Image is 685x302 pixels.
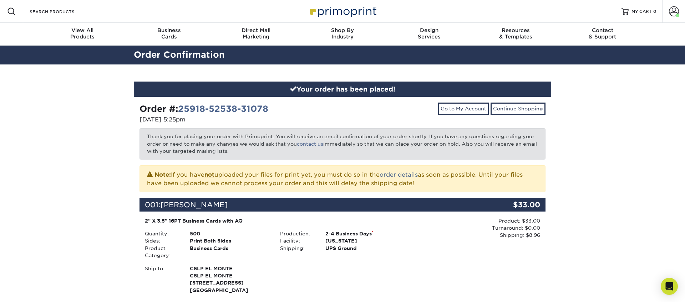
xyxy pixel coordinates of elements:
[190,279,269,286] span: [STREET_ADDRESS]
[126,27,213,33] span: Business
[139,198,478,212] div: 001:
[213,23,299,46] a: Direct MailMarketing
[213,27,299,33] span: Direct Mail
[559,27,646,40] div: & Support
[472,23,559,46] a: Resources& Templates
[39,23,126,46] a: View AllProducts
[126,27,213,40] div: Cards
[178,104,268,114] a: 25918-52538-31078
[126,23,213,46] a: BusinessCards
[386,27,472,40] div: Services
[491,103,546,115] a: Continue Shopping
[478,198,546,212] div: $33.00
[472,27,559,33] span: Resources
[661,278,678,295] div: Open Intercom Messenger
[190,272,269,279] span: CSLP EL MONTE
[190,265,269,293] strong: [GEOGRAPHIC_DATA]
[275,237,320,244] div: Facility:
[559,23,646,46] a: Contact& Support
[139,104,268,114] strong: Order #:
[299,27,386,33] span: Shop By
[386,23,472,46] a: DesignServices
[299,27,386,40] div: Industry
[139,265,184,294] div: Ship to:
[559,27,646,33] span: Contact
[410,217,540,239] div: Product: $33.00 Turnaround: $0.00 Shipping: $8.96
[299,23,386,46] a: Shop ByIndustry
[275,230,320,237] div: Production:
[139,128,546,159] p: Thank you for placing your order with Primoprint. You will receive an email confirmation of your ...
[154,171,171,178] strong: Note:
[139,245,184,259] div: Product Category:
[653,9,656,14] span: 0
[204,171,214,178] b: not
[184,245,275,259] div: Business Cards
[134,82,551,97] div: Your order has been placed!
[128,48,557,62] h2: Order Confirmation
[386,27,472,33] span: Design
[145,217,405,224] div: 2" X 3.5" 16PT Business Cards with AQ
[438,103,489,115] a: Go to My Account
[320,245,410,252] div: UPS Ground
[631,9,652,15] span: MY CART
[213,27,299,40] div: Marketing
[307,4,378,19] img: Primoprint
[147,170,538,188] p: If you have uploaded your files for print yet, you must do so in the as soon as possible. Until y...
[184,230,275,237] div: 500
[190,265,269,272] span: CSLP EL MONTE
[39,27,126,33] span: View All
[139,115,337,124] p: [DATE] 5:25pm
[161,201,228,209] span: [PERSON_NAME]
[320,237,410,244] div: [US_STATE]
[297,141,323,147] a: contact us
[320,230,410,237] div: 2-4 Business Days
[380,171,418,178] a: order details
[139,237,184,244] div: Sides:
[39,27,126,40] div: Products
[275,245,320,252] div: Shipping:
[184,237,275,244] div: Print Both Sides
[472,27,559,40] div: & Templates
[139,230,184,237] div: Quantity:
[29,7,98,16] input: SEARCH PRODUCTS.....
